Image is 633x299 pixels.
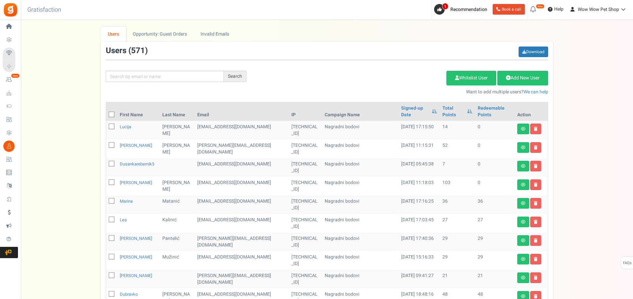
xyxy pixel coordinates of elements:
[322,177,398,195] td: Nagradni bodovi
[160,214,195,233] td: Kalinić
[195,195,289,214] td: customer
[120,161,154,167] a: dusankarebernik5
[289,140,322,158] td: [TECHNICAL_ID]
[401,105,428,118] a: Signed-up Date
[434,4,490,15] a: 1 Recommendation
[195,214,289,233] td: [EMAIL_ADDRESS][DOMAIN_NAME]
[289,251,322,270] td: [TECHNICAL_ID]
[120,198,133,204] a: Marina
[398,140,440,158] td: [DATE] 11:15:31
[440,158,475,177] td: 7
[195,158,289,177] td: customer
[160,195,195,214] td: Matanić
[553,6,563,13] span: Help
[195,140,289,158] td: [PERSON_NAME][EMAIL_ADDRESS][DOMAIN_NAME]
[536,4,545,9] em: New
[120,235,152,242] a: [PERSON_NAME]
[521,294,526,298] i: View details
[398,158,440,177] td: [DATE] 05:45:38
[521,164,526,168] i: View details
[478,105,512,118] a: Redeemable Points
[322,195,398,214] td: Nagradni bodovi
[160,102,195,121] th: Last Name
[289,270,322,288] td: [TECHNICAL_ID]
[322,270,398,288] td: Nagradni bodovi
[120,291,138,297] a: Dubravko
[521,146,526,149] i: View details
[521,127,526,131] i: View details
[578,6,619,13] span: Wow Wow Pet Shop
[534,257,538,261] i: Delete user
[440,195,475,214] td: 36
[534,146,538,149] i: Delete user
[440,214,475,233] td: 27
[106,47,148,55] h3: Users ( )
[534,220,538,224] i: Delete user
[493,4,525,15] a: Book a call
[195,102,289,121] th: Email
[450,6,487,13] span: Recommendation
[475,177,515,195] td: 0
[521,201,526,205] i: View details
[289,158,322,177] td: [TECHNICAL_ID]
[521,257,526,261] i: View details
[256,89,548,95] p: Want to add multiple users?
[160,233,195,251] td: Pantelić
[398,195,440,214] td: [DATE] 17:16:25
[398,121,440,140] td: [DATE] 17:15:50
[224,71,246,82] div: Search
[160,140,195,158] td: [PERSON_NAME]
[120,179,152,186] a: [PERSON_NAME]
[120,217,127,223] a: Lea
[524,88,548,95] a: We can help
[3,2,18,17] img: Gratisfaction
[398,214,440,233] td: [DATE] 17:03:45
[475,140,515,158] td: 0
[322,214,398,233] td: Nagradni bodovi
[440,140,475,158] td: 52
[398,251,440,270] td: [DATE] 15:16:33
[521,220,526,224] i: View details
[446,71,496,85] a: Whitelist User
[195,177,289,195] td: customer
[120,272,152,279] a: [PERSON_NAME]
[440,270,475,288] td: 21
[475,214,515,233] td: 27
[475,158,515,177] td: 0
[545,4,566,15] a: Help
[3,74,18,85] a: New
[106,71,224,82] input: Search by email or name
[120,254,152,260] a: [PERSON_NAME]
[534,201,538,205] i: Delete user
[160,177,195,195] td: [PERSON_NAME]
[521,183,526,187] i: View details
[440,233,475,251] td: 29
[534,127,538,131] i: Delete user
[131,45,145,56] span: 571
[398,233,440,251] td: [DATE] 17:40:36
[534,164,538,168] i: Delete user
[289,102,322,121] th: IP
[519,47,548,57] a: Download
[534,276,538,280] i: Delete user
[521,276,526,280] i: View details
[322,102,398,121] th: Campaign Name
[195,251,289,270] td: [EMAIL_ADDRESS][DOMAIN_NAME]
[398,270,440,288] td: [DATE] 09:41:27
[195,233,289,251] td: customer
[442,105,464,118] a: Total Points
[322,121,398,140] td: Nagradni bodovi
[534,294,538,298] i: Delete user
[322,140,398,158] td: Nagradni bodovi
[497,71,548,85] a: Add New User
[120,124,131,130] a: Lucija
[195,270,289,288] td: [PERSON_NAME][EMAIL_ADDRESS][DOMAIN_NAME]
[160,251,195,270] td: Mužinić
[117,102,160,121] th: First Name
[20,3,69,17] h3: Gratisfaction
[623,257,632,269] span: FAQs
[289,214,322,233] td: [TECHNICAL_ID]
[442,3,448,10] span: 1
[534,239,538,243] i: Delete user
[322,251,398,270] td: Nagradni bodovi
